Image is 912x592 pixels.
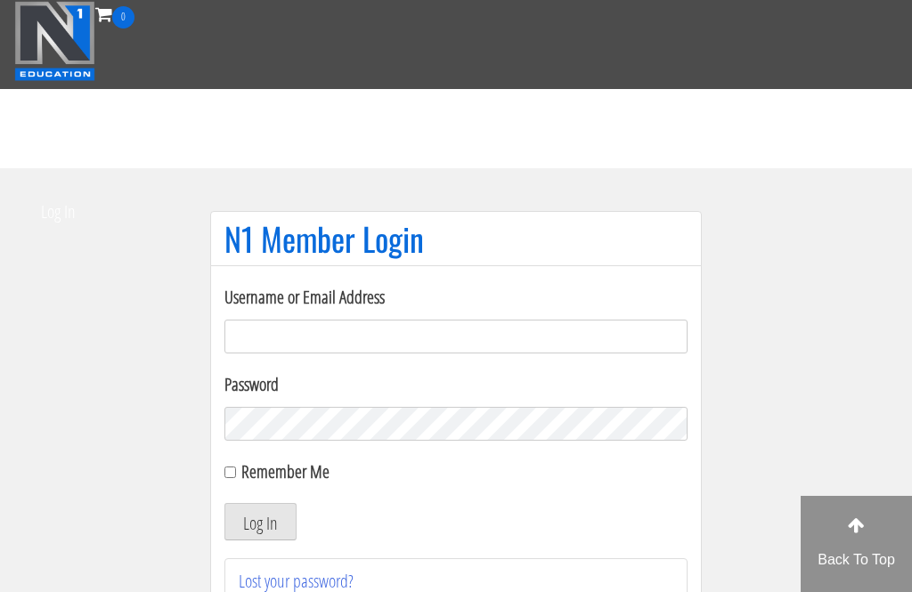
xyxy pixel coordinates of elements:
[82,81,170,168] a: Course List
[170,81,233,168] a: Events
[801,549,912,571] p: Back To Top
[112,6,134,28] span: 0
[224,284,688,311] label: Username or Email Address
[224,371,688,398] label: Password
[340,81,409,168] a: Contact
[14,1,95,81] img: n1-education
[28,168,89,255] a: Log In
[224,221,688,256] h1: N1 Member Login
[241,459,330,483] label: Remember Me
[95,2,134,26] a: 0
[28,81,82,168] a: Certs
[487,81,586,168] a: Testimonials
[409,81,487,168] a: Why N1?
[586,81,707,168] a: Trainer Directory
[233,81,340,168] a: FREE Course
[224,503,297,540] button: Log In
[707,81,844,168] a: Terms & Conditions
